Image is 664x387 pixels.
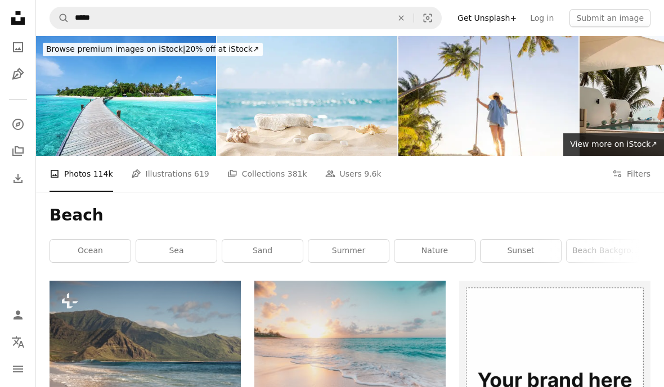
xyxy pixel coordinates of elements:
[131,156,209,192] a: Illustrations 619
[481,240,561,262] a: sunset
[288,168,307,180] span: 381k
[254,339,446,349] a: seashore during golden hour
[570,139,657,148] span: View more on iStock ↗
[7,113,29,136] a: Explore
[36,36,216,156] img: Boardwalk into tropical paradise island
[7,140,29,163] a: Collections
[136,240,217,262] a: sea
[394,240,475,262] a: nature
[46,44,185,53] span: Browse premium images on iStock |
[308,240,389,262] a: summer
[414,7,441,29] button: Visual search
[612,156,650,192] button: Filters
[50,240,131,262] a: ocean
[364,168,381,180] span: 9.6k
[50,7,69,29] button: Search Unsplash
[43,43,263,56] div: 20% off at iStock ↗
[451,9,523,27] a: Get Unsplash+
[50,205,650,226] h1: Beach
[567,240,647,262] a: beach background
[7,331,29,353] button: Language
[7,63,29,85] a: Illustrations
[389,7,414,29] button: Clear
[523,9,560,27] a: Log in
[7,36,29,58] a: Photos
[7,358,29,380] button: Menu
[7,167,29,190] a: Download History
[36,36,270,63] a: Browse premium images on iStock|20% off at iStock↗
[50,7,442,29] form: Find visuals sitewide
[325,156,382,192] a: Users 9.6k
[194,168,209,180] span: 619
[569,9,650,27] button: Submit an image
[563,133,664,156] a: View more on iStock↗
[398,36,578,156] img: A woman enjoys sunset on the beach from a swing hangin on a palm tree
[7,304,29,326] a: Log in / Sign up
[227,156,307,192] a: Collections 381k
[217,36,397,156] img: Stone podium for summer cosmetics product presentation on blurred tropical sea sand beach background
[222,240,303,262] a: sand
